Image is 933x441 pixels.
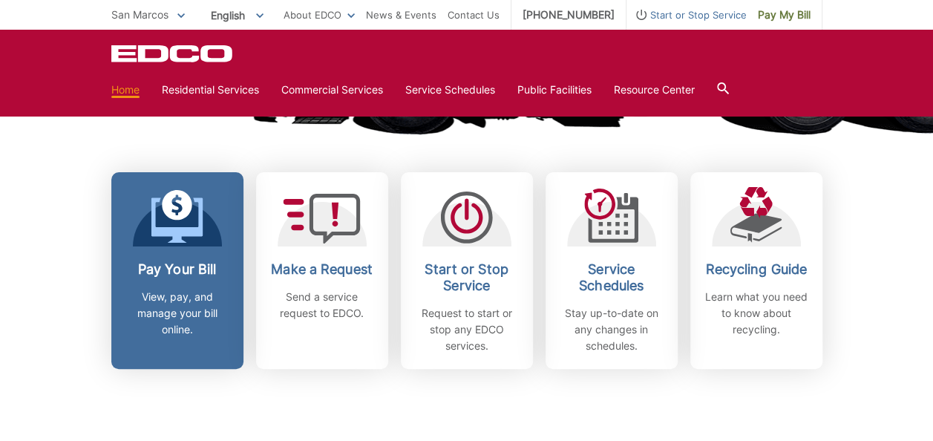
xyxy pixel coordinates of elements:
[690,172,822,369] a: Recycling Guide Learn what you need to know about recycling.
[758,7,811,23] span: Pay My Bill
[546,172,678,369] a: Service Schedules Stay up-to-date on any changes in schedules.
[122,261,232,278] h2: Pay Your Bill
[267,289,377,321] p: Send a service request to EDCO.
[256,172,388,369] a: Make a Request Send a service request to EDCO.
[284,7,355,23] a: About EDCO
[111,82,140,98] a: Home
[200,3,275,27] span: English
[557,261,667,294] h2: Service Schedules
[412,261,522,294] h2: Start or Stop Service
[281,82,383,98] a: Commercial Services
[517,82,592,98] a: Public Facilities
[267,261,377,278] h2: Make a Request
[366,7,436,23] a: News & Events
[614,82,695,98] a: Resource Center
[111,45,235,62] a: EDCD logo. Return to the homepage.
[448,7,500,23] a: Contact Us
[405,82,495,98] a: Service Schedules
[701,289,811,338] p: Learn what you need to know about recycling.
[111,8,168,21] span: San Marcos
[557,305,667,354] p: Stay up-to-date on any changes in schedules.
[122,289,232,338] p: View, pay, and manage your bill online.
[412,305,522,354] p: Request to start or stop any EDCO services.
[111,172,243,369] a: Pay Your Bill View, pay, and manage your bill online.
[701,261,811,278] h2: Recycling Guide
[162,82,259,98] a: Residential Services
